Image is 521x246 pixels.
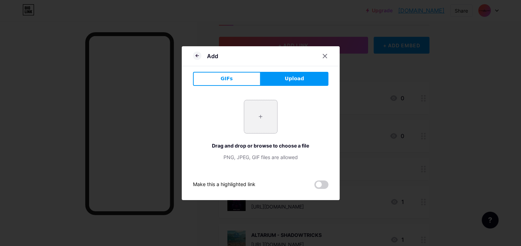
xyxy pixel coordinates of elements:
div: Add [207,52,218,60]
div: PNG, JPEG, GIF files are allowed [193,153,328,161]
button: GIFs [193,72,261,86]
div: Drag and drop or browse to choose a file [193,142,328,149]
button: Upload [261,72,328,86]
div: Make this a highlighted link [193,180,255,189]
span: GIFs [221,75,233,82]
span: Upload [285,75,304,82]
